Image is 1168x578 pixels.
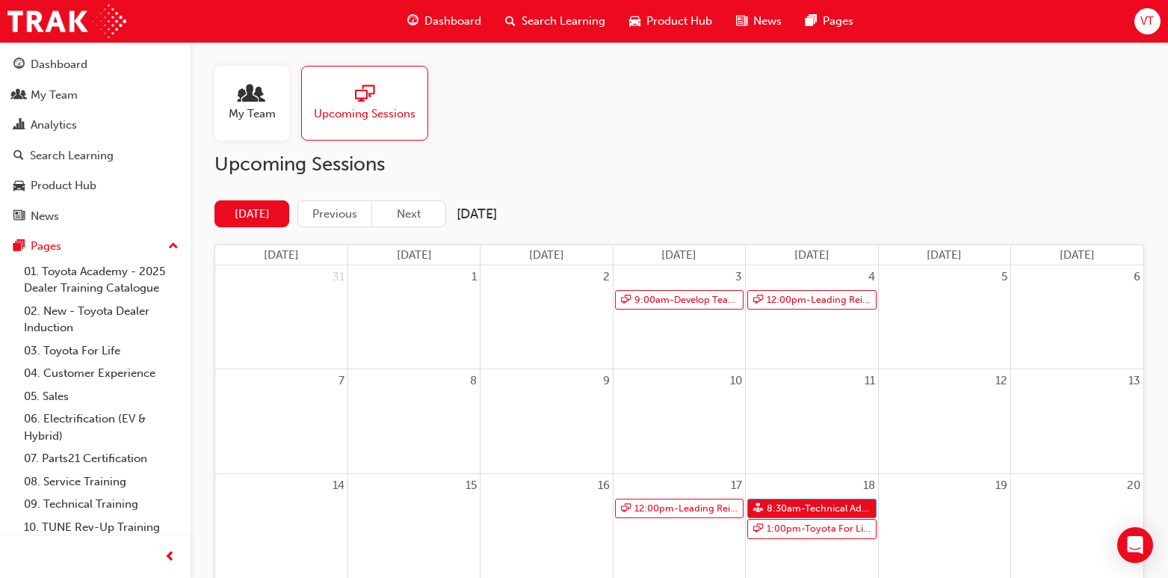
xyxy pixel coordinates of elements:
a: September 10, 2025 [727,369,745,393]
td: September 13, 2025 [1011,369,1143,474]
td: September 8, 2025 [347,369,480,474]
span: Search Learning [522,13,605,30]
a: Wednesday [658,245,699,265]
span: search-icon [505,12,516,31]
span: Product Hub [646,13,712,30]
a: 10. TUNE Rev-Up Training [18,516,185,539]
a: Monday [394,245,435,265]
a: 01. Toyota Academy - 2025 Dealer Training Catalogue [18,260,185,300]
a: search-iconSearch Learning [493,6,617,37]
a: 08. Service Training [18,470,185,494]
div: Dashboard [31,56,87,73]
span: sessionType_ONLINE_URL-icon [621,499,631,518]
button: DashboardMy TeamAnalyticsSearch LearningProduct HubNews [6,48,185,233]
span: guage-icon [13,58,25,72]
td: September 9, 2025 [481,369,613,474]
span: [DATE] [927,248,962,262]
a: September 19, 2025 [992,474,1010,497]
a: Upcoming Sessions [301,66,440,141]
a: Product Hub [6,172,185,200]
a: September 11, 2025 [862,369,878,393]
span: people-icon [13,89,25,102]
a: Friday [924,245,965,265]
a: 09. Technical Training [18,493,185,516]
a: guage-iconDashboard [395,6,493,37]
a: September 2, 2025 [600,265,613,289]
span: [DATE] [397,248,432,262]
div: Analytics [31,117,77,134]
a: My Team [214,66,301,141]
a: September 20, 2025 [1124,474,1143,497]
div: Pages [31,238,61,255]
span: 8:30am - Technical Advisor Training [766,499,873,518]
td: September 6, 2025 [1011,265,1143,369]
span: VT [1140,13,1154,30]
a: Tuesday [526,245,567,265]
a: September 17, 2025 [728,474,745,497]
div: Search Learning [30,147,114,165]
a: 04. Customer Experience [18,362,185,385]
span: sessionType_ONLINE_URL-icon [355,84,374,105]
span: guage-icon [407,12,418,31]
a: September 8, 2025 [467,369,480,393]
button: Previous [297,200,372,228]
a: September 3, 2025 [732,265,745,289]
a: News [6,203,185,230]
span: Dashboard [424,13,481,30]
a: Search Learning [6,142,185,170]
span: 12:00pm - Leading Reignite Part 2 - Virtual Classroom [634,499,741,518]
td: September 4, 2025 [746,265,878,369]
a: September 18, 2025 [860,474,878,497]
span: search-icon [13,150,24,163]
h2: Upcoming Sessions [214,153,1144,176]
td: September 7, 2025 [215,369,347,474]
td: September 1, 2025 [347,265,480,369]
a: September 13, 2025 [1125,369,1143,393]
a: news-iconNews [724,6,794,37]
td: August 31, 2025 [215,265,347,369]
a: Trak [7,4,126,38]
a: 06. Electrification (EV & Hybrid) [18,408,185,447]
span: [DATE] [529,248,564,262]
span: prev-icon [164,548,176,567]
a: 07. Parts21 Certification [18,447,185,470]
a: 02. New - Toyota Dealer Induction [18,300,185,339]
span: car-icon [13,179,25,193]
a: September 7, 2025 [336,369,347,393]
td: September 3, 2025 [613,265,745,369]
td: September 5, 2025 [878,265,1010,369]
span: pages-icon [13,240,25,253]
div: Open Intercom Messenger [1117,527,1153,563]
span: people-icon [242,84,262,105]
span: 12:00pm - Leading Reignite Part 2 - Virtual Classroom [766,291,873,310]
a: My Team [6,82,185,109]
a: September 4, 2025 [865,265,878,289]
a: Thursday [791,245,832,265]
span: News [753,13,782,30]
span: news-icon [13,210,25,224]
div: My Team [31,87,78,104]
a: 05. Sales [18,385,185,408]
a: September 15, 2025 [463,474,480,497]
button: VT [1134,8,1161,34]
td: September 2, 2025 [481,265,613,369]
span: pages-icon [806,12,817,31]
a: August 31, 2025 [330,265,347,289]
a: Sunday [261,245,302,265]
span: sessionType_ONLINE_URL-icon [621,291,631,310]
a: pages-iconPages [794,6,865,37]
td: September 12, 2025 [878,369,1010,474]
span: chart-icon [13,119,25,132]
a: Saturday [1057,245,1098,265]
span: Pages [823,13,853,30]
span: sessionType_ONLINE_URL-icon [753,520,763,538]
a: September 12, 2025 [992,369,1010,393]
span: up-icon [168,237,179,256]
span: Upcoming Sessions [314,105,415,123]
a: 03. Toyota For Life [18,339,185,363]
a: September 1, 2025 [469,265,480,289]
span: 1:00pm - Toyota For Life In Action - Virtual Classroom [766,520,873,538]
span: [DATE] [661,248,696,262]
button: [DATE] [214,200,289,228]
a: September 5, 2025 [998,265,1010,289]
